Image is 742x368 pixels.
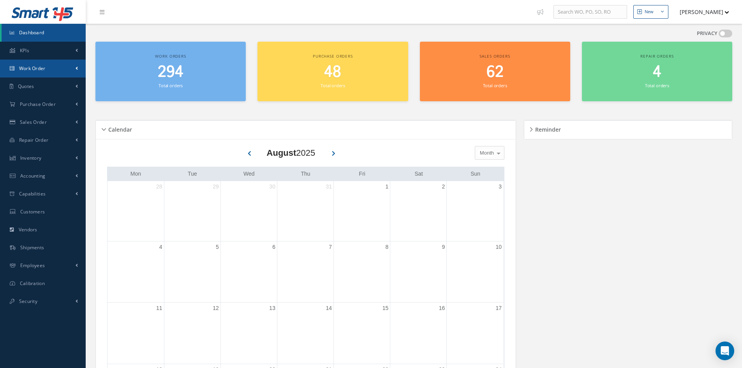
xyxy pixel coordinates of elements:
[390,241,447,303] td: August 9, 2025
[324,303,333,314] a: August 14, 2025
[18,83,34,90] span: Quotes
[381,303,390,314] a: August 15, 2025
[257,42,408,101] a: Purchase orders 48 Total orders
[479,53,510,59] span: Sales orders
[220,303,277,364] td: August 13, 2025
[533,124,561,133] h5: Reminder
[384,241,390,253] a: August 8, 2025
[220,181,277,241] td: July 30, 2025
[106,124,132,133] h5: Calendar
[186,169,199,179] a: Tuesday
[553,5,627,19] input: Search WO, PO, SO, RO
[20,101,56,107] span: Purchase Order
[220,241,277,303] td: August 6, 2025
[653,61,661,83] span: 4
[108,181,164,241] td: July 28, 2025
[2,24,86,42] a: Dashboard
[158,241,164,253] a: August 4, 2025
[155,181,164,192] a: July 28, 2025
[334,241,390,303] td: August 8, 2025
[277,241,333,303] td: August 7, 2025
[164,181,220,241] td: July 29, 2025
[447,241,503,303] td: August 10, 2025
[129,169,143,179] a: Monday
[20,208,45,215] span: Customers
[334,181,390,241] td: August 1, 2025
[447,181,503,241] td: August 3, 2025
[324,181,333,192] a: July 31, 2025
[267,148,296,158] b: August
[447,303,503,364] td: August 17, 2025
[20,262,45,269] span: Employees
[390,181,447,241] td: August 2, 2025
[242,169,256,179] a: Wednesday
[469,169,482,179] a: Sunday
[95,42,246,101] a: Work orders 294 Total orders
[214,241,220,253] a: August 5, 2025
[20,47,29,54] span: KPIs
[697,30,717,37] label: PRIVACY
[211,181,220,192] a: July 29, 2025
[19,65,46,72] span: Work Order
[420,42,570,101] a: Sales orders 62 Total orders
[478,149,494,157] span: Month
[390,303,447,364] td: August 16, 2025
[108,241,164,303] td: August 4, 2025
[334,303,390,364] td: August 15, 2025
[155,303,164,314] a: August 11, 2025
[413,169,425,179] a: Saturday
[486,61,504,83] span: 62
[277,181,333,241] td: July 31, 2025
[582,42,732,101] a: Repair orders 4 Total orders
[164,241,220,303] td: August 5, 2025
[20,244,44,251] span: Shipments
[645,9,654,15] div: New
[20,155,42,161] span: Inventory
[108,303,164,364] td: August 11, 2025
[441,181,447,192] a: August 2, 2025
[19,298,37,305] span: Security
[327,241,333,253] a: August 7, 2025
[277,303,333,364] td: August 14, 2025
[20,119,47,125] span: Sales Order
[324,61,341,83] span: 48
[494,241,503,253] a: August 10, 2025
[19,29,44,36] span: Dashboard
[164,303,220,364] td: August 12, 2025
[19,137,49,143] span: Repair Order
[159,83,183,88] small: Total orders
[158,61,183,83] span: 294
[211,303,220,314] a: August 12, 2025
[633,5,668,19] button: New
[19,190,46,197] span: Capabilities
[716,342,734,360] div: Open Intercom Messenger
[267,146,315,159] div: 2025
[437,303,447,314] a: August 16, 2025
[321,83,345,88] small: Total orders
[299,169,312,179] a: Thursday
[155,53,186,59] span: Work orders
[384,181,390,192] a: August 1, 2025
[20,280,45,287] span: Calibration
[497,181,503,192] a: August 3, 2025
[645,83,669,88] small: Total orders
[271,241,277,253] a: August 6, 2025
[441,241,447,253] a: August 9, 2025
[19,226,37,233] span: Vendors
[20,173,46,179] span: Accounting
[268,303,277,314] a: August 13, 2025
[494,303,503,314] a: August 17, 2025
[268,181,277,192] a: July 30, 2025
[313,53,353,59] span: Purchase orders
[483,83,507,88] small: Total orders
[358,169,367,179] a: Friday
[640,53,673,59] span: Repair orders
[672,4,729,19] button: [PERSON_NAME]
